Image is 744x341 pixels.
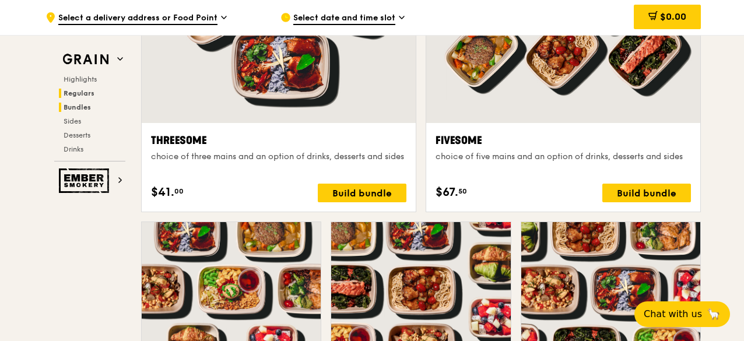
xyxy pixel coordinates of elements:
[707,307,721,321] span: 🦙
[174,187,184,196] span: 00
[58,12,217,25] span: Select a delivery address or Food Point
[644,307,702,321] span: Chat with us
[458,187,467,196] span: 50
[436,184,458,201] span: $67.
[602,184,691,202] div: Build bundle
[436,151,691,163] div: choice of five mains and an option of drinks, desserts and sides
[64,131,90,139] span: Desserts
[660,11,686,22] span: $0.00
[64,103,91,111] span: Bundles
[59,49,113,70] img: Grain web logo
[59,168,113,193] img: Ember Smokery web logo
[634,301,730,327] button: Chat with us🦙
[151,184,174,201] span: $41.
[64,89,94,97] span: Regulars
[293,12,395,25] span: Select date and time slot
[151,151,406,163] div: choice of three mains and an option of drinks, desserts and sides
[64,145,83,153] span: Drinks
[318,184,406,202] div: Build bundle
[436,132,691,149] div: Fivesome
[64,117,81,125] span: Sides
[64,75,97,83] span: Highlights
[151,132,406,149] div: Threesome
